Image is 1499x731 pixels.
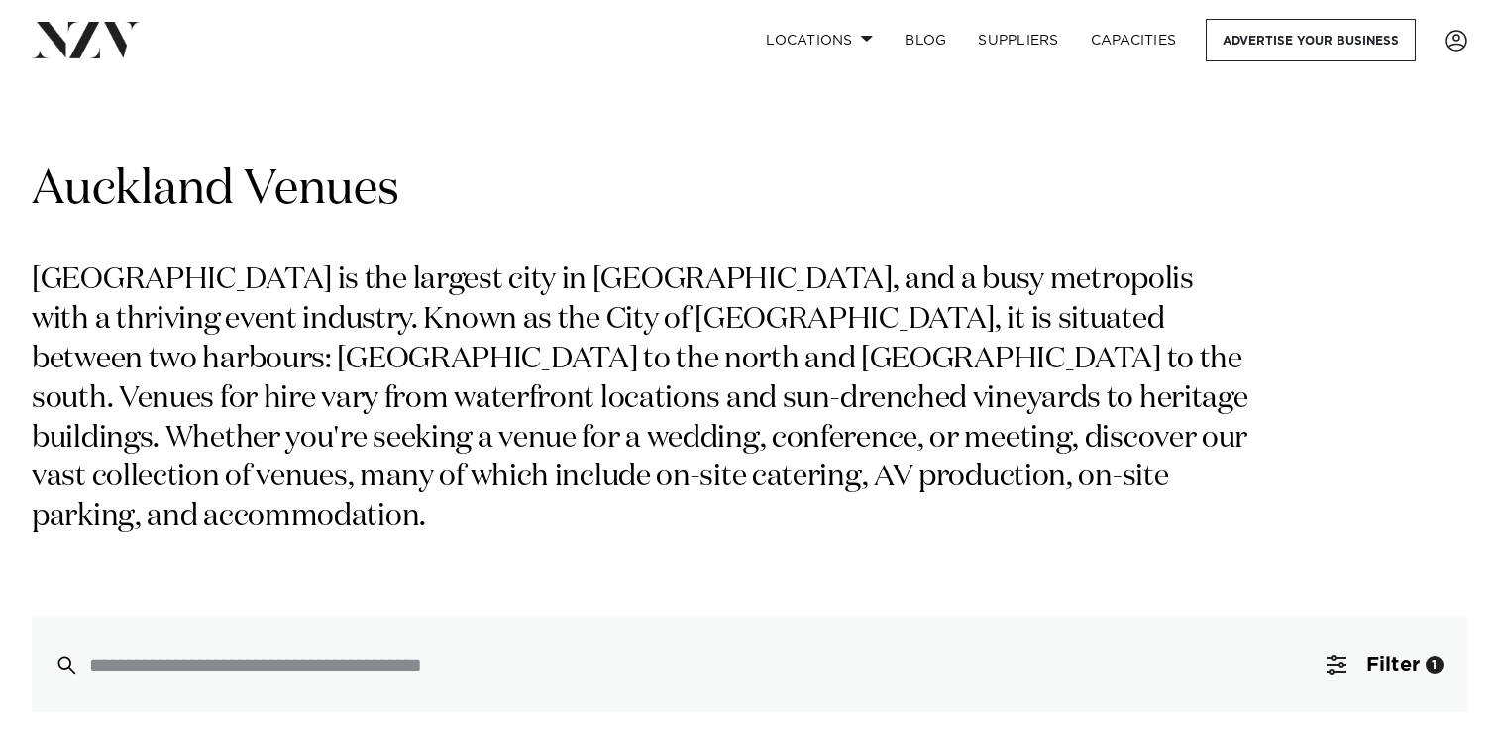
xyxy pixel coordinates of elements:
[1426,656,1444,674] div: 1
[32,22,140,57] img: nzv-logo.png
[962,19,1074,61] a: SUPPLIERS
[1075,19,1193,61] a: Capacities
[1366,655,1420,675] span: Filter
[1303,617,1467,712] button: Filter1
[889,19,962,61] a: BLOG
[1206,19,1416,61] a: Advertise your business
[32,159,1467,222] h1: Auckland Venues
[750,19,889,61] a: Locations
[32,261,1256,538] p: [GEOGRAPHIC_DATA] is the largest city in [GEOGRAPHIC_DATA], and a busy metropolis with a thriving...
